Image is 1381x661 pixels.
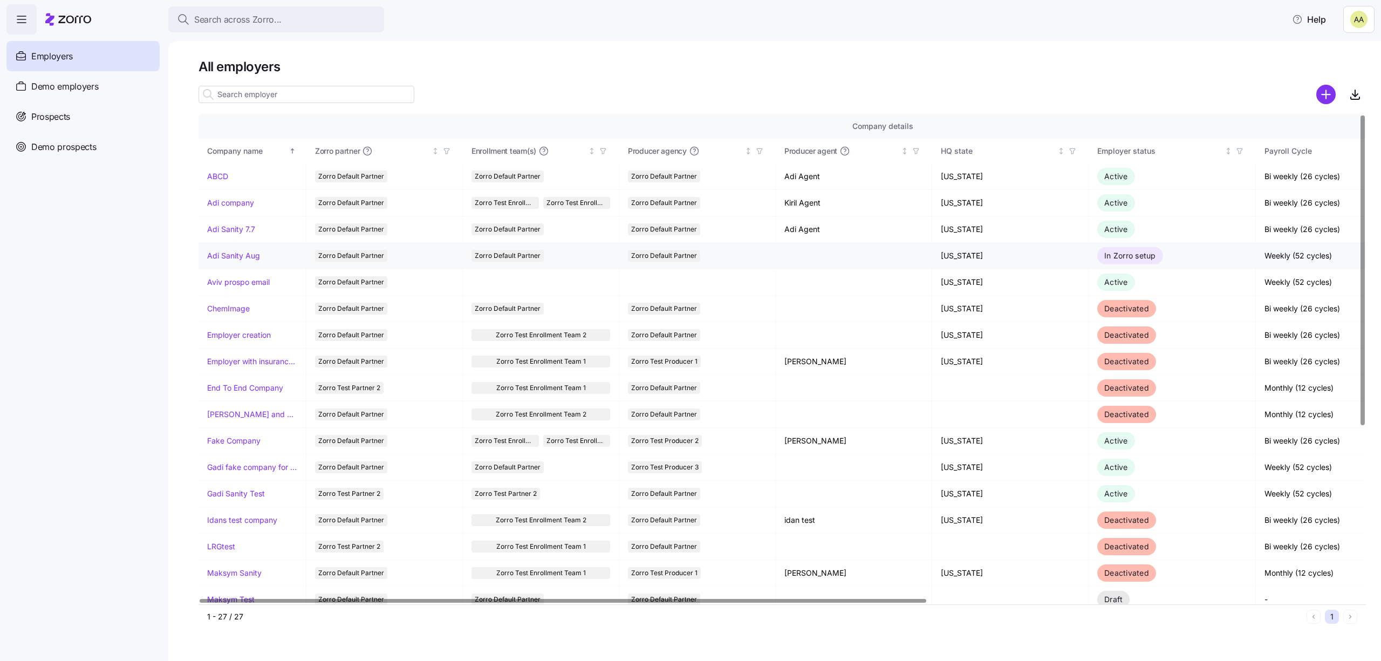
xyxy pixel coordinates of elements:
a: Aviv prospo email [207,277,270,288]
th: Producer agentNot sorted [776,139,932,163]
span: Zorro Default Partner [475,594,541,605]
span: Zorro Default Partner [318,594,384,605]
span: Zorro Test Partner 2 [318,541,380,553]
span: Employers [31,50,73,63]
span: Zorro Default Partner [475,461,541,473]
span: Zorro Default Partner [475,223,541,235]
span: Zorro Default Partner [631,488,697,500]
div: Not sorted [901,147,908,155]
span: Zorro Default Partner [318,356,384,367]
span: Zorro Test Enrollment Team 2 [496,514,586,526]
td: [US_STATE] [932,296,1089,322]
span: Producer agency [628,146,687,156]
td: [US_STATE] [932,243,1089,269]
div: Not sorted [588,147,596,155]
span: Deactivated [1104,515,1149,524]
td: [US_STATE] [932,507,1089,534]
span: Zorro Default Partner [631,250,697,262]
div: Payroll Cycle [1264,145,1379,157]
span: Zorro Test Enrollment Team 1 [546,435,607,447]
span: Producer agent [784,146,837,156]
span: Zorro Default Partner [318,223,384,235]
div: Employer status [1097,145,1222,157]
span: Zorro Test Producer 3 [631,461,699,473]
a: End To End Company [207,383,283,393]
span: Demo employers [31,80,99,93]
a: Employer with insurance problems [207,356,297,367]
td: [US_STATE] [932,163,1089,190]
span: Zorro Default Partner [318,197,384,209]
span: Zorro Test Producer 1 [631,356,698,367]
span: Zorro Test Producer 1 [631,567,698,579]
span: Zorro Test Enrollment Team 2 [475,197,536,209]
td: Adi Agent [776,163,932,190]
td: Adi Agent [776,216,932,243]
span: Deactivated [1104,410,1149,419]
td: Kiril Agent [776,190,932,216]
div: Not sorted [1225,147,1232,155]
span: Zorro Default Partner [318,435,384,447]
a: Demo prospects [6,132,160,162]
button: Next page [1343,610,1357,624]
span: Zorro Test Enrollment Team 2 [475,435,536,447]
input: Search employer [199,86,414,103]
td: idan test [776,507,932,534]
a: Gadi Sanity Test [207,488,265,499]
span: Zorro Default Partner [631,303,697,315]
span: Demo prospects [31,140,97,154]
span: Draft [1104,595,1123,604]
span: Deactivated [1104,542,1149,551]
span: Active [1104,462,1128,472]
td: [US_STATE] [932,322,1089,349]
span: Zorro Default Partner [631,171,697,182]
a: Demo employers [6,71,160,101]
span: Zorro Test Enrollment Team 2 [496,408,586,420]
span: Active [1104,436,1128,445]
span: Zorro Default Partner [631,382,697,394]
td: [US_STATE] [932,481,1089,507]
div: HQ state [941,145,1055,157]
span: Prospects [31,110,70,124]
span: Active [1104,198,1128,207]
th: Employer statusNot sorted [1089,139,1256,163]
span: Zorro Default Partner [475,250,541,262]
a: Gadi fake company for test [207,462,297,473]
a: Adi company [207,197,254,208]
span: Zorro Test Partner 2 [475,488,537,500]
th: Enrollment team(s)Not sorted [463,139,619,163]
svg: add icon [1316,85,1336,104]
td: [PERSON_NAME] [776,428,932,454]
a: ChemImage [207,303,250,314]
span: Zorro Default Partner [631,223,697,235]
span: Zorro Default Partner [318,567,384,579]
span: Zorro Default Partner [631,329,697,341]
h1: All employers [199,58,1366,75]
span: Zorro Default Partner [631,541,697,553]
td: [PERSON_NAME] [776,349,932,375]
span: Zorro Default Partner [631,197,697,209]
span: Zorro Test Partner 2 [318,488,380,500]
span: Zorro Default Partner [475,303,541,315]
td: [US_STATE] [932,454,1089,481]
span: Zorro Test Enrollment Team 1 [496,567,586,579]
a: Fake Company [207,435,261,446]
span: Zorro Test Producer 2 [631,435,699,447]
td: [US_STATE] [932,428,1089,454]
td: [US_STATE] [932,216,1089,243]
span: Zorro Default Partner [631,514,697,526]
span: Active [1104,172,1128,181]
button: Help [1283,9,1335,30]
span: Zorro Default Partner [631,594,697,605]
span: In Zorro setup [1104,251,1156,260]
th: Producer agencyNot sorted [619,139,776,163]
span: Zorro Test Enrollment Team 1 [496,541,586,553]
span: Active [1104,277,1128,287]
a: Adi Sanity 7.7 [207,224,255,235]
a: Idans test company [207,515,277,526]
span: Zorro Test Enrollment Team 2 [496,329,586,341]
span: Active [1104,489,1128,498]
span: Zorro Default Partner [318,408,384,420]
span: Zorro Default Partner [318,171,384,182]
span: Deactivated [1104,304,1149,313]
span: Zorro Test Enrollment Team 1 [496,356,586,367]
